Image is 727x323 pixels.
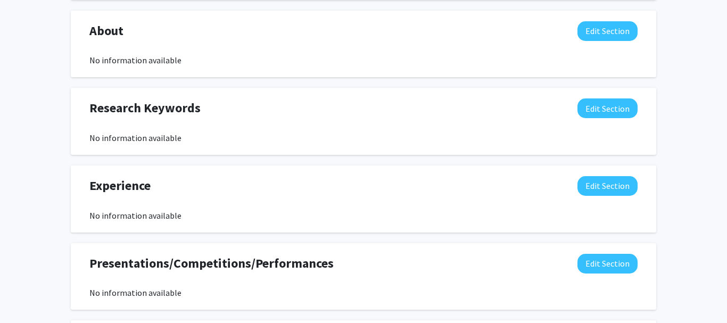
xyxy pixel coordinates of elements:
[89,131,638,144] div: No information available
[89,54,638,67] div: No information available
[89,286,638,299] div: No information available
[89,209,638,222] div: No information available
[577,98,638,118] button: Edit Research Keywords
[89,98,201,118] span: Research Keywords
[577,21,638,41] button: Edit About
[89,254,334,273] span: Presentations/Competitions/Performances
[89,21,123,40] span: About
[577,176,638,196] button: Edit Experience
[89,176,151,195] span: Experience
[8,275,45,315] iframe: Chat
[577,254,638,274] button: Edit Presentations/Competitions/Performances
